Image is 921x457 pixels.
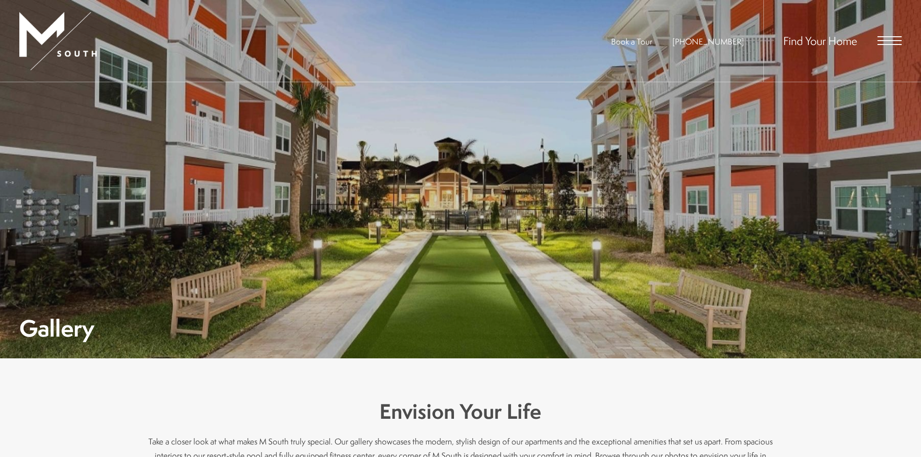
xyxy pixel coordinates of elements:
button: Open Menu [877,36,902,45]
a: Call Us at 813-570-8014 [672,36,744,47]
h1: Gallery [19,317,94,339]
a: Find Your Home [783,33,857,48]
h3: Envision Your Life [146,397,775,426]
span: [PHONE_NUMBER] [672,36,744,47]
a: Book a Tour [611,36,652,47]
img: MSouth [19,12,97,70]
